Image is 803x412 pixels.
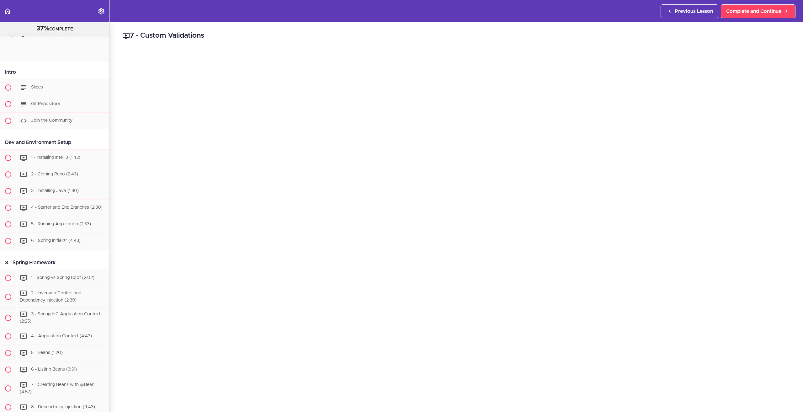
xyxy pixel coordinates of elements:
[8,25,102,33] div: COMPLETE
[31,351,63,355] span: 5 - Beans (1:20)
[122,30,790,41] h2: 7 - Custom Validations
[31,238,81,243] span: 6 - Spring Initializr (4:43)
[31,172,78,176] span: 2 - Cloning Repo (2:43)
[31,405,95,409] span: 8 - Dependency Injection (9:43)
[31,276,94,280] span: 1 - Spring vs Spring Boot (2:02)
[4,8,11,15] svg: Back to course curriculum
[726,8,781,15] span: Complete and Continue
[31,222,91,226] span: 5 - Running Application (2:53)
[20,291,81,302] span: 2 - Inversion Control and Dependency Injection (2:39)
[31,334,92,339] span: 4 - Application Context (4:47)
[31,155,80,160] span: 1 - Installing IntelliJ (1:43)
[661,4,718,18] a: Previous Lesson
[675,8,713,15] span: Previous Lesson
[20,383,94,394] span: 7 - Creating Beans with @Bean (4:57)
[98,8,105,15] svg: Settings Menu
[20,312,100,324] span: 3 - Spring IoC Application Context (2:25)
[31,367,77,372] span: 6 - Listing Beans (3:31)
[31,118,72,123] span: Join the Community
[36,25,49,32] span: 37%
[31,102,60,106] span: Git Repository
[31,189,79,193] span: 3 - Installing Java (1:30)
[764,373,803,403] iframe: chat widget
[31,205,103,210] span: 4 - Starter and End Branches (2:30)
[721,4,795,18] a: Complete and Continue
[31,85,43,89] span: Slides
